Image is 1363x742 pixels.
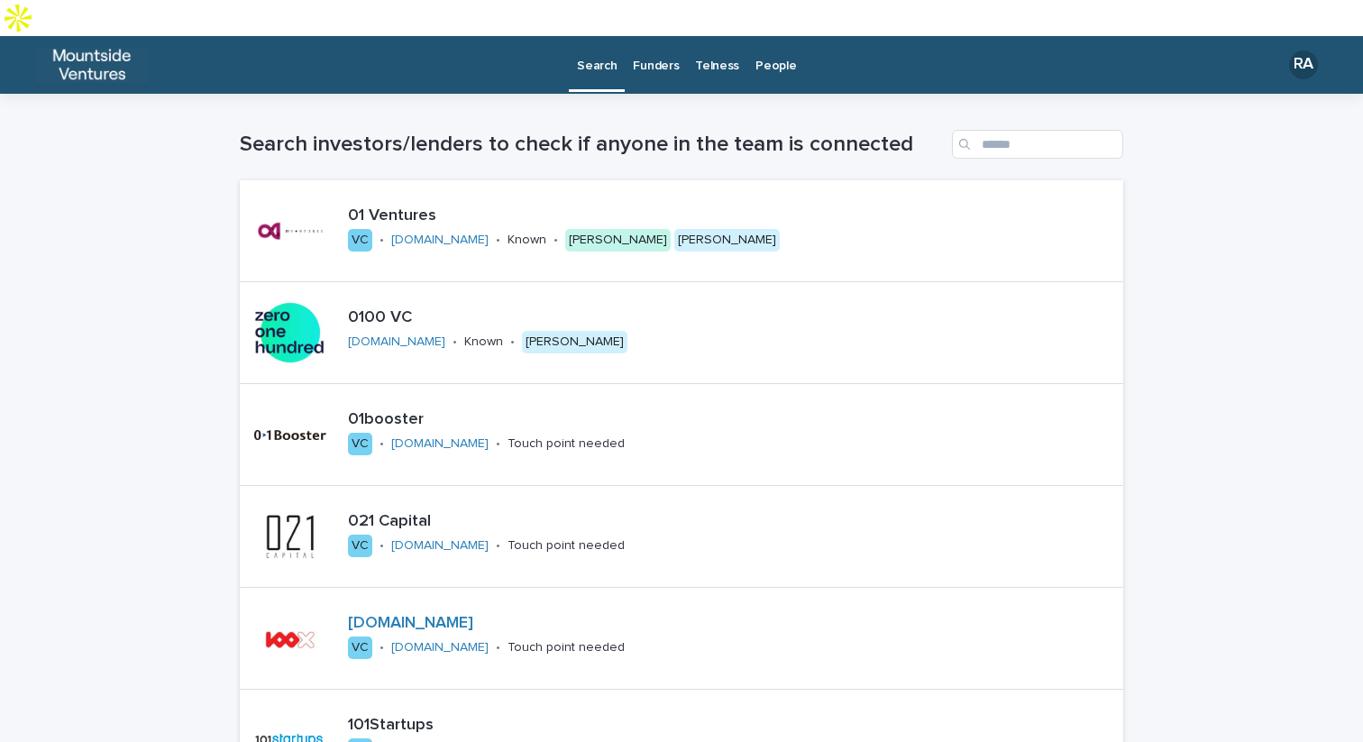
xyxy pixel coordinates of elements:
[348,229,372,252] div: VC
[508,436,625,452] p: Touch point needed
[348,335,445,348] a: [DOMAIN_NAME]
[496,640,500,655] p: •
[380,538,384,554] p: •
[565,229,671,252] div: [PERSON_NAME]
[508,640,625,655] p: Touch point needed
[391,437,489,450] a: [DOMAIN_NAME]
[508,233,546,248] p: Known
[508,538,625,554] p: Touch point needed
[510,334,515,350] p: •
[453,334,457,350] p: •
[553,233,558,248] p: •
[496,233,500,248] p: •
[348,637,372,659] div: VC
[348,535,372,557] div: VC
[687,36,747,92] a: Telness
[522,331,627,353] div: [PERSON_NAME]
[496,436,500,452] p: •
[240,486,1123,588] a: 021 CapitalVC•[DOMAIN_NAME]•Touch point needed
[625,36,687,92] a: Funders
[380,640,384,655] p: •
[240,588,1123,690] a: [DOMAIN_NAME]VC•[DOMAIN_NAME]•Touch point needed
[569,36,625,89] a: Search
[952,130,1123,159] input: Search
[348,308,695,328] p: 0100 VC
[695,36,739,74] p: Telness
[391,539,489,552] a: [DOMAIN_NAME]
[391,641,489,654] a: [DOMAIN_NAME]
[464,334,503,350] p: Known
[747,36,804,92] a: People
[348,716,710,736] p: 101Startups
[348,433,372,455] div: VC
[348,512,708,532] p: 021 Capital
[674,229,780,252] div: [PERSON_NAME]
[380,436,384,452] p: •
[380,233,384,248] p: •
[348,206,872,226] p: 01 Ventures
[36,47,148,83] img: ocD6MQ3pT7Gfft3G6jrd
[240,132,945,158] h1: Search investors/lenders to check if anyone in the team is connected
[577,36,617,74] p: Search
[1289,50,1318,79] div: RA
[240,384,1123,486] a: 01boosterVC•[DOMAIN_NAME]•Touch point needed
[240,180,1123,282] a: 01 VenturesVC•[DOMAIN_NAME]•Known•[PERSON_NAME][PERSON_NAME]
[348,410,700,430] p: 01booster
[755,36,796,74] p: People
[391,234,489,246] a: [DOMAIN_NAME]
[240,282,1123,384] a: 0100 VC[DOMAIN_NAME]•Known•[PERSON_NAME]
[348,615,473,631] a: [DOMAIN_NAME]
[633,36,679,74] p: Funders
[496,538,500,554] p: •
